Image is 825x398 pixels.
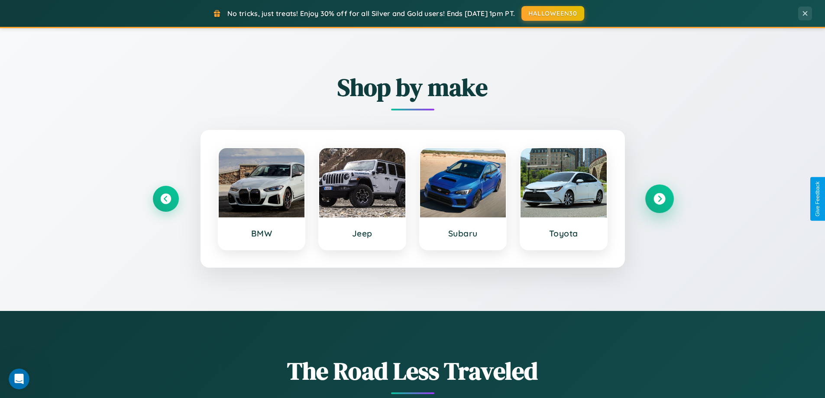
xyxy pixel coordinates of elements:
h2: Shop by make [153,71,673,104]
h3: Toyota [529,228,598,239]
h3: BMW [227,228,296,239]
h1: The Road Less Traveled [153,354,673,388]
button: HALLOWEEN30 [521,6,584,21]
h3: Subaru [429,228,498,239]
h3: Jeep [328,228,397,239]
span: No tricks, just treats! Enjoy 30% off for all Silver and Gold users! Ends [DATE] 1pm PT. [227,9,515,18]
iframe: Intercom live chat [9,369,29,389]
div: Give Feedback [815,181,821,217]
